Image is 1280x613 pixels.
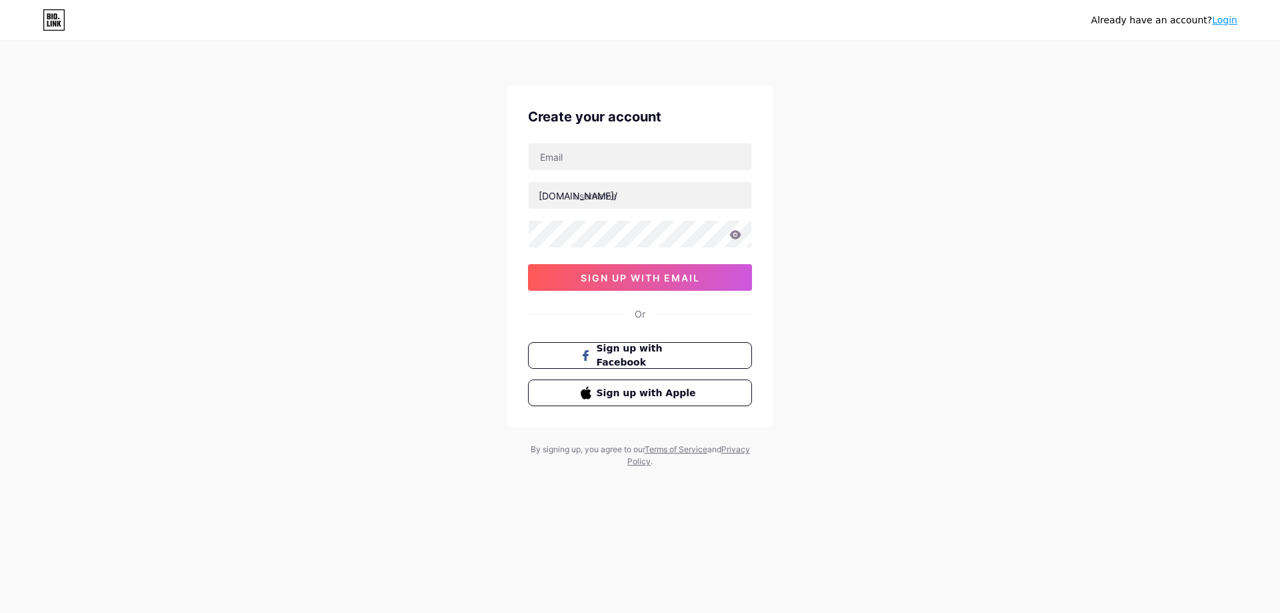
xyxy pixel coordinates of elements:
span: Sign up with Apple [597,386,700,400]
button: sign up with email [528,264,752,291]
button: Sign up with Facebook [528,342,752,369]
span: sign up with email [581,272,700,283]
span: Sign up with Facebook [597,342,700,370]
input: username [529,182,751,209]
div: Or [635,307,645,321]
a: Login [1212,15,1237,25]
button: Sign up with Apple [528,380,752,406]
input: Email [529,143,751,170]
div: [DOMAIN_NAME]/ [539,189,617,203]
div: Create your account [528,107,752,127]
div: By signing up, you agree to our and . [527,444,753,468]
div: Already have an account? [1091,13,1237,27]
a: Terms of Service [645,444,707,454]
